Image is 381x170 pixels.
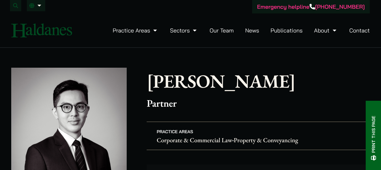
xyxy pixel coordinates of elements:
img: Logo of Haldanes [11,23,72,37]
p: • [147,122,370,150]
p: Partner [147,97,370,109]
a: Our Team [210,27,234,34]
a: Publications [271,27,303,34]
a: Practice Areas [113,27,159,34]
a: Emergency helpline[PHONE_NUMBER] [257,3,365,10]
a: Sectors [170,27,198,34]
span: Practice Areas [157,129,193,134]
a: Property & Conveyancing [234,136,298,144]
a: About [314,27,338,34]
a: Contact [349,27,370,34]
a: Corporate & Commercial Law [157,136,232,144]
a: EN [29,3,43,8]
a: News [245,27,259,34]
h1: [PERSON_NAME] [147,70,370,92]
